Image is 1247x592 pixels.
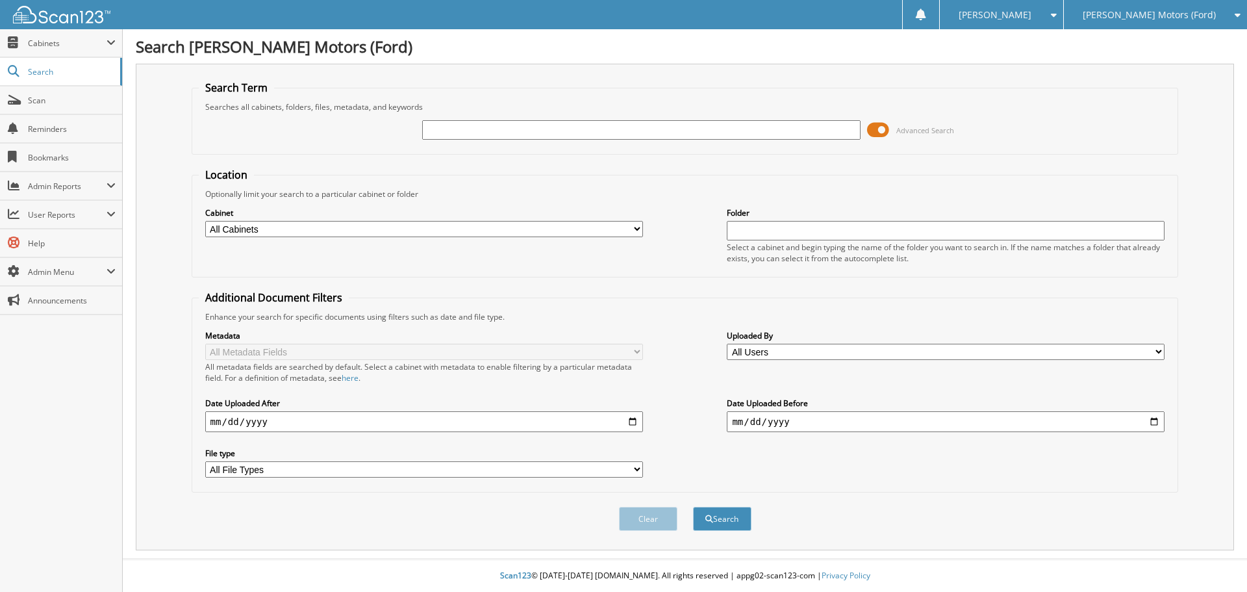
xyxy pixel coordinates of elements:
[28,295,116,306] span: Announcements
[199,101,1172,112] div: Searches all cabinets, folders, files, metadata, and keywords
[205,361,643,383] div: All metadata fields are searched by default. Select a cabinet with metadata to enable filtering b...
[199,168,254,182] legend: Location
[205,398,643,409] label: Date Uploaded After
[123,560,1247,592] div: © [DATE]-[DATE] [DOMAIN_NAME]. All rights reserved | appg02-scan123-com |
[28,38,107,49] span: Cabinets
[959,11,1031,19] span: [PERSON_NAME]
[727,411,1165,432] input: end
[136,36,1234,57] h1: Search [PERSON_NAME] Motors (Ford)
[199,81,274,95] legend: Search Term
[727,207,1165,218] label: Folder
[727,398,1165,409] label: Date Uploaded Before
[28,181,107,192] span: Admin Reports
[727,242,1165,264] div: Select a cabinet and begin typing the name of the folder you want to search in. If the name match...
[896,125,954,135] span: Advanced Search
[342,372,359,383] a: here
[727,330,1165,341] label: Uploaded By
[28,238,116,249] span: Help
[28,152,116,163] span: Bookmarks
[28,209,107,220] span: User Reports
[822,570,870,581] a: Privacy Policy
[1083,11,1216,19] span: [PERSON_NAME] Motors (Ford)
[28,123,116,135] span: Reminders
[205,448,643,459] label: File type
[693,507,751,531] button: Search
[13,6,110,23] img: scan123-logo-white.svg
[619,507,677,531] button: Clear
[199,311,1172,322] div: Enhance your search for specific documents using filters such as date and file type.
[205,330,643,341] label: Metadata
[500,570,531,581] span: Scan123
[205,411,643,432] input: start
[199,290,349,305] legend: Additional Document Filters
[28,66,114,77] span: Search
[28,266,107,277] span: Admin Menu
[205,207,643,218] label: Cabinet
[28,95,116,106] span: Scan
[199,188,1172,199] div: Optionally limit your search to a particular cabinet or folder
